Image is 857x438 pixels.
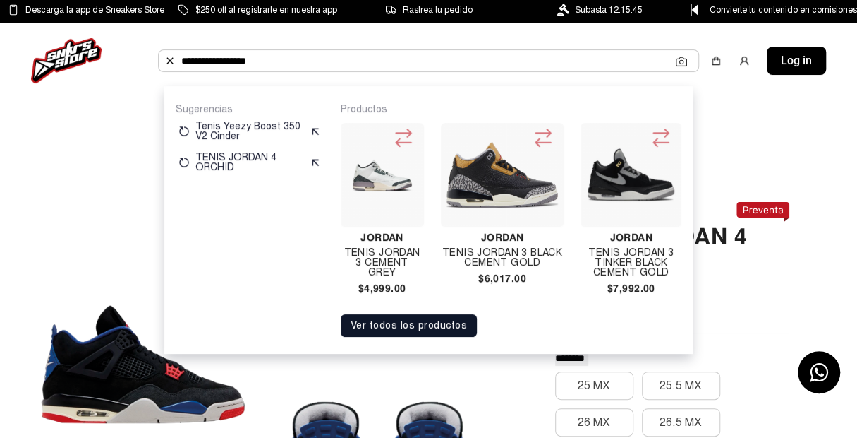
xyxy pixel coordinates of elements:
h4: Jordan [581,232,681,242]
span: Descarga la app de Sneakers Store [25,2,164,18]
p: TENIS JORDAN 4 ORCHID [195,153,304,172]
span: Rastrea tu pedido [403,2,473,18]
img: logo [31,38,102,83]
img: suggest.svg [310,126,321,137]
h4: TENIS JORDAN 3 CEMENT GREY [341,248,424,278]
h4: Tenis Jordan 3 Black Cement Gold [441,248,564,268]
img: Tenis Jordan 3 Tinker Black Cement Gold [586,130,676,220]
h4: $4,999.00 [341,283,424,293]
h4: Jordan [341,232,424,242]
img: TENIS JORDAN 3 CEMENT GREY [346,139,418,211]
button: Ver todos los productos [341,314,478,337]
span: Log in [781,52,812,69]
img: suggest.svg [310,157,321,168]
p: Sugerencias [176,103,324,116]
span: $250 off al registrarte en nuestra app [195,2,337,18]
img: shopping [710,55,722,66]
img: Buscar [164,55,176,66]
p: Tenis Yeezy Boost 350 V2 Cinder [195,122,304,141]
p: Productos [341,103,681,116]
h4: Tenis Jordan 3 Tinker Black Cement Gold [581,248,681,278]
button: 26 MX [555,408,633,437]
button: 25 MX [555,372,633,400]
img: user [739,55,750,66]
h4: $7,992.00 [581,283,681,293]
img: Tenis Jordan 3 Black Cement Gold [446,142,559,208]
img: Cámara [676,56,687,67]
span: Convierte tu contenido en comisiones [710,2,857,18]
img: restart.svg [178,126,190,137]
button: 26.5 MX [642,408,720,437]
img: Control Point Icon [686,4,703,16]
span: Subasta 12:15:45 [575,2,643,18]
img: restart.svg [178,157,190,168]
h4: $6,017.00 [441,273,564,283]
button: 25.5 MX [642,372,720,400]
h4: Jordan [441,232,564,242]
